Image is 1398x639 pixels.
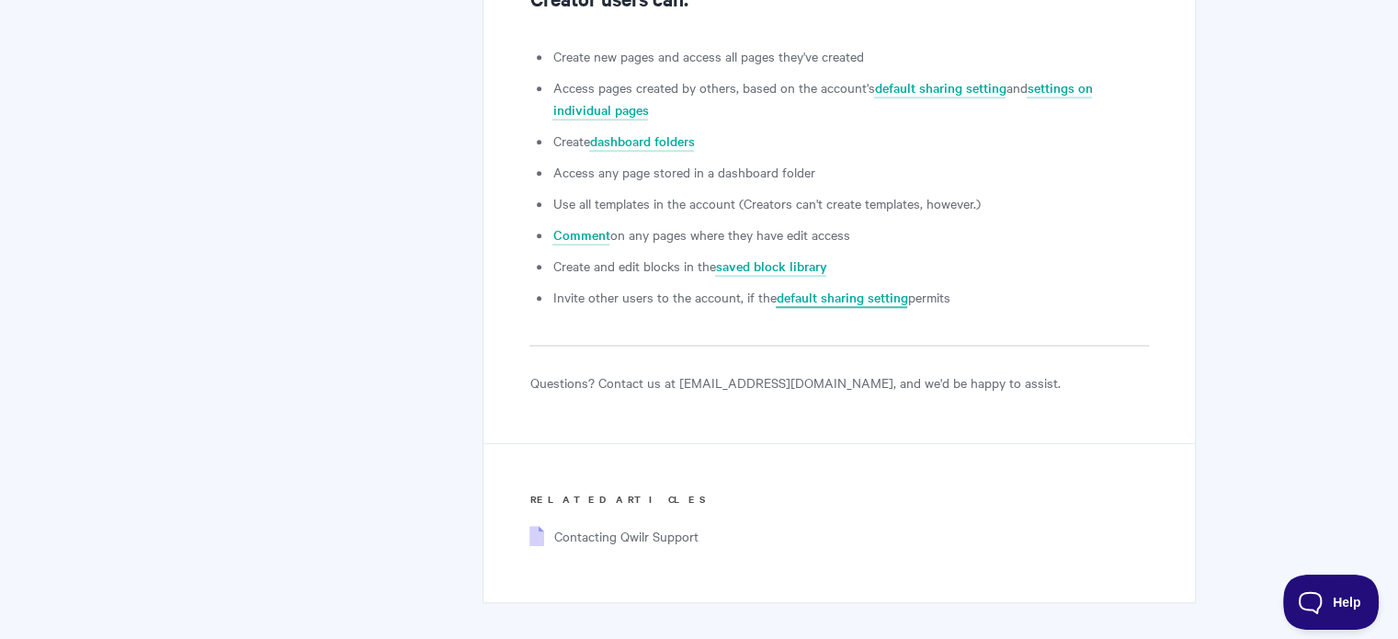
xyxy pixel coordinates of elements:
a: dashboard folders [589,131,694,152]
a: saved block library [715,257,826,277]
li: Create new pages and access all pages they've created [552,45,1148,67]
li: Access pages created by others, based on the account's and [552,76,1148,120]
h3: Related Articles [529,490,1148,508]
a: default sharing setting [776,288,907,308]
li: Create and edit blocks in the [552,255,1148,277]
li: on any pages where they have edit access [552,223,1148,245]
a: default sharing setting [874,78,1006,98]
li: Create [552,130,1148,152]
li: Use all templates in the account (Creators can't create templates, however.) [552,192,1148,214]
li: Invite other users to the account, if the permits [552,286,1148,308]
a: Contacting Qwilr Support [553,527,698,545]
li: Access any page stored in a dashboard folder [552,161,1148,183]
a: Comment [552,225,609,245]
iframe: Toggle Customer Support [1283,575,1380,630]
p: Questions? Contact us at [EMAIL_ADDRESS][DOMAIN_NAME], and we'd be happy to assist. [529,371,1148,394]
